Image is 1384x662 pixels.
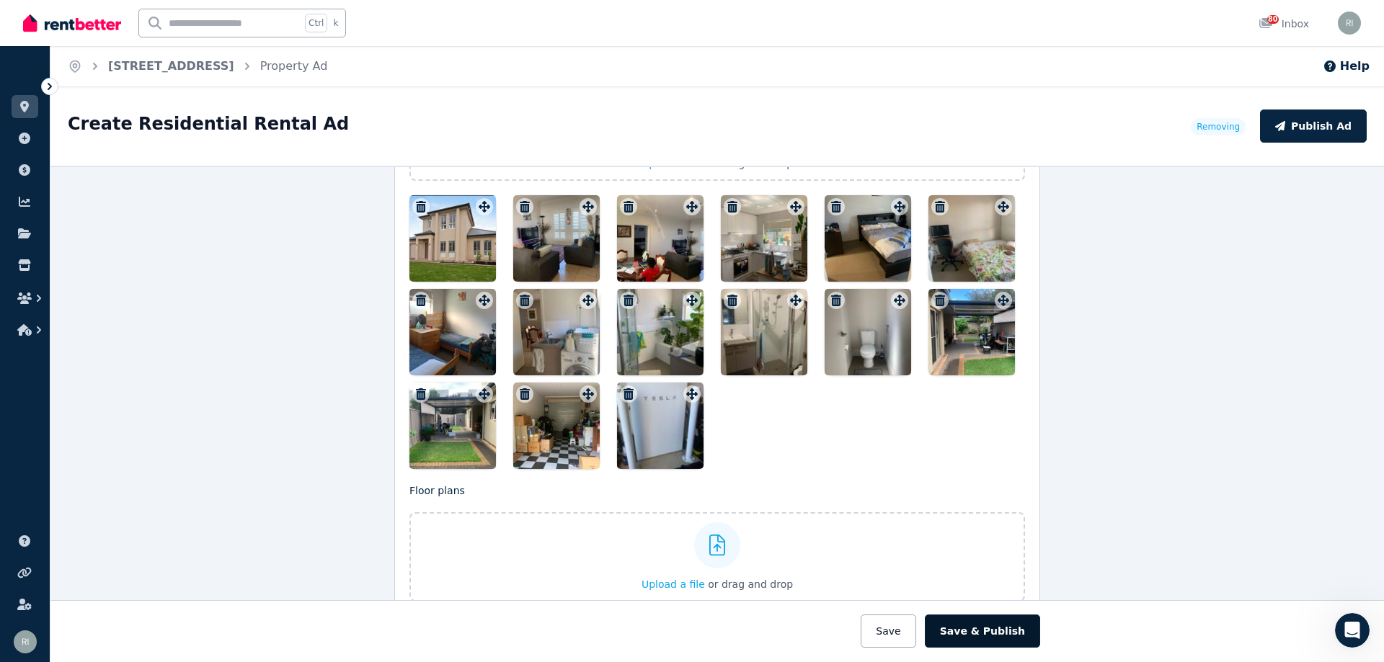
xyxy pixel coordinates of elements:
[248,23,274,49] div: Close
[30,207,241,222] div: Send us a message
[23,12,121,34] img: RentBetter
[642,578,705,590] span: Upload a file
[409,483,1025,498] p: Floor plans
[50,46,345,86] nav: Breadcrumb
[120,486,169,496] span: Messages
[333,17,338,29] span: k
[192,449,288,507] button: Help
[260,59,328,73] a: Property Ad
[32,486,64,496] span: Home
[30,270,117,285] span: Search for help
[169,23,198,52] img: Profile image for Dan
[21,298,267,324] div: How much does it cost?
[21,377,267,404] div: Creating and Managing Your Ad
[30,303,241,318] div: How much does it cost?
[108,59,234,73] a: [STREET_ADDRESS]
[30,330,241,345] div: Rental Payments - How They Work
[925,614,1040,648] button: Save & Publish
[29,151,259,176] p: How can we help?
[30,222,241,237] div: We typically reply in under 30 minutes
[229,486,252,496] span: Help
[141,23,170,52] img: Profile image for Jeremy
[1259,17,1309,31] div: Inbox
[708,578,793,590] span: or drag and drop
[14,194,274,249] div: Send us a messageWe typically reply in under 30 minutes
[642,577,793,591] button: Upload a file or drag and drop
[861,614,915,648] button: Save
[1338,12,1361,35] img: Rajshekar Indela
[29,30,112,48] img: logo
[68,112,349,135] h1: Create Residential Rental Ad
[29,102,259,151] p: Hi [PERSON_NAME] 👋
[305,14,327,32] span: Ctrl
[21,324,267,351] div: Rental Payments - How They Work
[1335,613,1370,648] iframe: Intercom live chat
[96,449,192,507] button: Messages
[21,351,267,377] div: Lease Agreement
[196,23,225,52] img: Profile image for Rochelle
[1323,58,1370,75] button: Help
[21,263,267,292] button: Search for help
[1197,121,1240,133] span: Removing
[1267,15,1279,24] span: 80
[30,357,241,372] div: Lease Agreement
[1260,109,1367,143] button: Publish Ad
[14,630,37,653] img: Rajshekar Indela
[30,383,241,398] div: Creating and Managing Your Ad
